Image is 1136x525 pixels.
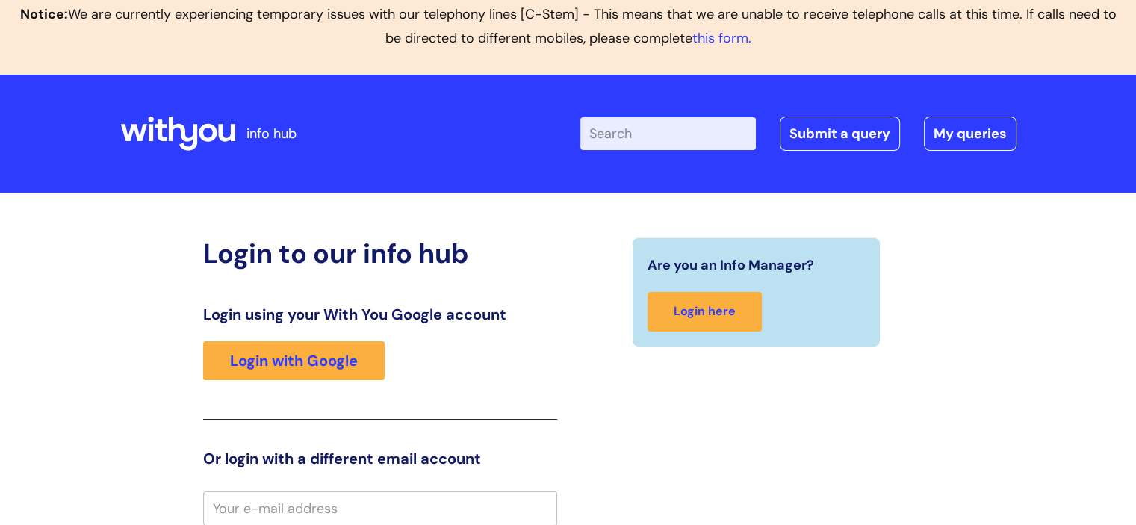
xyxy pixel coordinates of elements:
[203,341,385,380] a: Login with Google
[580,117,756,150] input: Search
[648,292,762,332] a: Login here
[203,450,557,467] h3: Or login with a different email account
[692,29,751,47] a: this form.
[648,253,814,277] span: Are you an Info Manager?
[780,117,900,151] a: Submit a query
[203,237,557,270] h2: Login to our info hub
[12,2,1124,51] p: We are currently experiencing temporary issues with our telephony lines [C-Stem] - This means tha...
[203,305,557,323] h3: Login using your With You Google account
[246,122,297,146] p: info hub
[20,5,68,23] b: Notice:
[924,117,1016,151] a: My queries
